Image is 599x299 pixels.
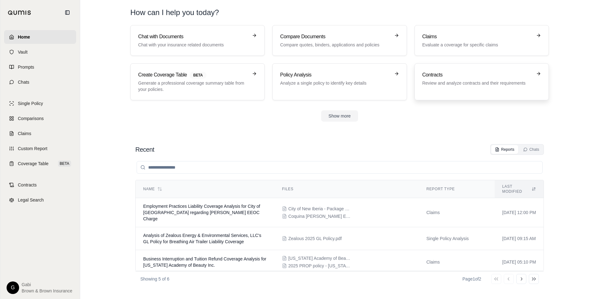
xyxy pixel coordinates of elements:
span: Brown & Brown Insurance [22,288,72,294]
span: Contracts [18,182,37,188]
span: Analysis of Zealous Energy & Environmental Services, LLC's GL Policy for Breathing Air Trailer Li... [143,233,261,244]
button: Chats [519,145,543,154]
a: Legal Search [4,193,76,207]
span: Single Policy [18,100,43,107]
td: Claims [419,198,495,227]
span: 2025 PROP policy - Louisiana Academy of Beauty.pdf [288,263,351,269]
p: Review and analyze contracts and their requirements [422,80,532,86]
h1: How can I help you today? [130,8,549,18]
a: Chat with DocumentsChat with your insurance related documents [130,25,265,56]
div: Chats [523,147,539,152]
a: Create Coverage TableBETAGenerate a professional coverage summary table from your policies. [130,63,265,100]
td: [DATE] 09:15 AM [495,227,544,250]
p: Showing 5 of 6 [140,276,169,282]
a: ContractsReview and analyze contracts and their requirements [414,63,549,100]
a: Home [4,30,76,44]
p: Chat with your insurance related documents [138,42,248,48]
h3: Create Coverage Table [138,71,248,79]
a: Custom Report [4,142,76,155]
div: Page 1 of 2 [462,276,481,282]
th: Files [274,180,419,198]
p: Analyze a single policy to identify key details [280,80,390,86]
td: [DATE] 05:10 PM [495,250,544,274]
div: G [7,281,19,294]
a: Comparisons [4,112,76,125]
td: Single Policy Analysis [419,227,495,250]
span: City of New Iberia - Package Liability Policy - 2025-2026.pdf [288,206,351,212]
h2: Recent [135,145,154,154]
a: Policy AnalysisAnalyze a single policy to identify key details [272,63,407,100]
span: Prompts [18,64,34,70]
div: Last modified [502,184,536,194]
a: ClaimsEvaluate a coverage for specific claims [414,25,549,56]
a: Prompts [4,60,76,74]
div: Name [143,186,267,191]
p: Evaluate a coverage for specific claims [422,42,532,48]
span: BETA [190,72,206,79]
a: Contracts [4,178,76,192]
span: Claims [18,130,31,137]
h3: Claims [422,33,532,40]
span: Chats [18,79,29,85]
span: Zealous 2025 GL Policy.pdf [288,235,341,242]
img: Qumis Logo [8,10,31,15]
button: Collapse sidebar [62,8,72,18]
div: Reports [495,147,514,152]
th: Report Type [419,180,495,198]
h3: Policy Analysis [280,71,390,79]
p: Compare quotes, binders, applications and policies [280,42,390,48]
h3: Compare Documents [280,33,390,40]
span: Legal Search [18,197,44,203]
span: Custom Report [18,145,47,152]
h3: Contracts [422,71,532,79]
span: Home [18,34,30,40]
span: Comparisons [18,115,44,122]
span: Vault [18,49,28,55]
span: Business Interruption and Tuition Refund Coverage Analysis for Louisiana Academy of Beauty Inc. [143,256,266,268]
a: Chats [4,75,76,89]
a: Single Policy [4,97,76,110]
span: Coverage Table [18,160,49,167]
span: Employment Practices Liability Coverage Analysis for City of New Iberia regarding Coquina Mitchel... [143,204,260,221]
a: Claims [4,127,76,140]
a: Vault [4,45,76,59]
a: Coverage TableBETA [4,157,76,170]
td: [DATE] 12:00 PM [495,198,544,227]
p: Generate a professional coverage summary table from your policies. [138,80,248,92]
td: Claims [419,250,495,274]
a: Compare DocumentsCompare quotes, binders, applications and policies [272,25,407,56]
span: Coquina Mitchell EEOC Charge-0a796e74-5f3e-4eb8-b7de-282e481845ac.pdf [288,213,351,219]
h3: Chat with Documents [138,33,248,40]
span: Louisiana Academy of Beauty - 2025-09-03 PROP Claim Notes.pdf [288,255,351,261]
span: BETA [58,160,71,167]
span: Gabi [22,281,72,288]
button: Show more [321,110,358,122]
button: Reports [491,145,518,154]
